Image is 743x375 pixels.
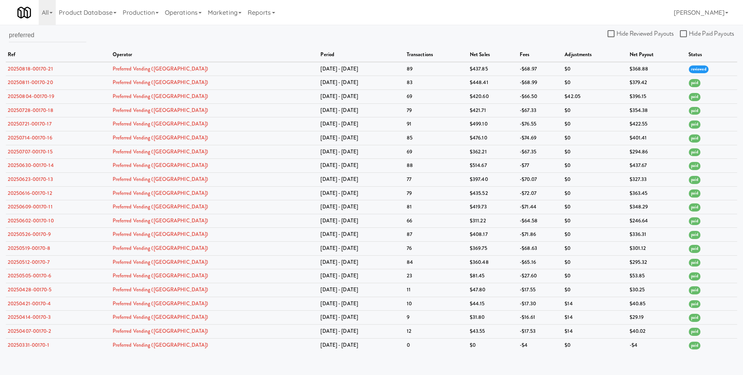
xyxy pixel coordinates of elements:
[318,311,404,325] td: [DATE] - [DATE]
[518,325,563,339] td: -$17.53
[518,297,563,311] td: -$17.30
[689,93,700,101] span: paid
[689,148,700,157] span: paid
[468,297,518,311] td: $44.15
[318,172,404,186] td: [DATE] - [DATE]
[628,311,687,325] td: $29.19
[518,159,563,173] td: -$77
[563,89,627,103] td: $42.05
[628,48,687,62] th: net payout
[8,79,53,86] a: 20250811-00170-20
[8,217,54,224] a: 20250602-00170-10
[628,214,687,228] td: $246.64
[8,244,51,252] a: 20250519-00170-8
[113,341,209,349] a: Preferred Vending ([GEOGRAPHIC_DATA])
[563,145,627,159] td: $0
[318,117,404,131] td: [DATE] - [DATE]
[405,89,468,103] td: 69
[518,89,563,103] td: -$66.50
[405,159,468,173] td: 88
[318,325,404,339] td: [DATE] - [DATE]
[318,89,404,103] td: [DATE] - [DATE]
[318,283,404,297] td: [DATE] - [DATE]
[8,300,51,307] a: 20250421-00170-4
[468,172,518,186] td: $397.40
[518,255,563,269] td: -$65.16
[6,48,111,62] th: ref
[628,338,687,352] td: -$4
[113,65,209,72] a: Preferred Vending ([GEOGRAPHIC_DATA])
[628,297,687,311] td: $40.85
[628,200,687,214] td: $348.29
[563,48,627,62] th: adjustments
[628,283,687,297] td: $30.25
[8,175,53,183] a: 20250623-00170-13
[518,145,563,159] td: -$67.35
[468,145,518,159] td: $362.21
[628,117,687,131] td: $422.55
[468,200,518,214] td: $419.73
[318,255,404,269] td: [DATE] - [DATE]
[405,76,468,90] td: 83
[8,107,53,114] a: 20250728-00170-18
[113,148,209,155] a: Preferred Vending ([GEOGRAPHIC_DATA])
[405,255,468,269] td: 84
[468,186,518,200] td: $435.52
[318,62,404,76] td: [DATE] - [DATE]
[518,214,563,228] td: -$64.58
[628,269,687,283] td: $53.85
[563,76,627,90] td: $0
[405,242,468,256] td: 76
[8,120,51,127] a: 20250721-00170-17
[518,48,563,62] th: fees
[318,159,404,173] td: [DATE] - [DATE]
[689,217,700,225] span: paid
[518,117,563,131] td: -$76.55
[318,228,404,242] td: [DATE] - [DATE]
[113,175,209,183] a: Preferred Vending ([GEOGRAPHIC_DATA])
[468,325,518,339] td: $43.55
[9,28,86,42] input: Search by operator
[318,200,404,214] td: [DATE] - [DATE]
[8,162,54,169] a: 20250630-00170-14
[468,255,518,269] td: $360.48
[689,189,700,198] span: paid
[468,214,518,228] td: $311.22
[563,297,627,311] td: $14
[468,269,518,283] td: $81.45
[563,255,627,269] td: $0
[111,48,319,62] th: operator
[405,200,468,214] td: 81
[563,200,627,214] td: $0
[318,214,404,228] td: [DATE] - [DATE]
[468,338,518,352] td: $0
[563,131,627,145] td: $0
[563,117,627,131] td: $0
[689,342,700,350] span: paid
[628,255,687,269] td: $295.32
[689,231,700,239] span: paid
[628,131,687,145] td: $401.41
[113,258,209,266] a: Preferred Vending ([GEOGRAPHIC_DATA])
[468,228,518,242] td: $408.17
[8,148,53,155] a: 20250707-00170-15
[318,297,404,311] td: [DATE] - [DATE]
[518,269,563,283] td: -$27.60
[468,131,518,145] td: $476.10
[689,79,700,87] span: paid
[8,93,54,100] a: 20250804-00170-19
[689,162,700,170] span: paid
[318,76,404,90] td: [DATE] - [DATE]
[405,338,468,352] td: 0
[518,228,563,242] td: -$71.86
[628,186,687,200] td: $363.45
[689,286,700,294] span: paid
[113,313,209,321] a: Preferred Vending ([GEOGRAPHIC_DATA])
[628,159,687,173] td: $437.67
[468,159,518,173] td: $514.67
[113,79,209,86] a: Preferred Vending ([GEOGRAPHIC_DATA])
[518,172,563,186] td: -$70.07
[518,131,563,145] td: -$74.69
[405,117,468,131] td: 91
[8,272,51,279] a: 20250505-00170-6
